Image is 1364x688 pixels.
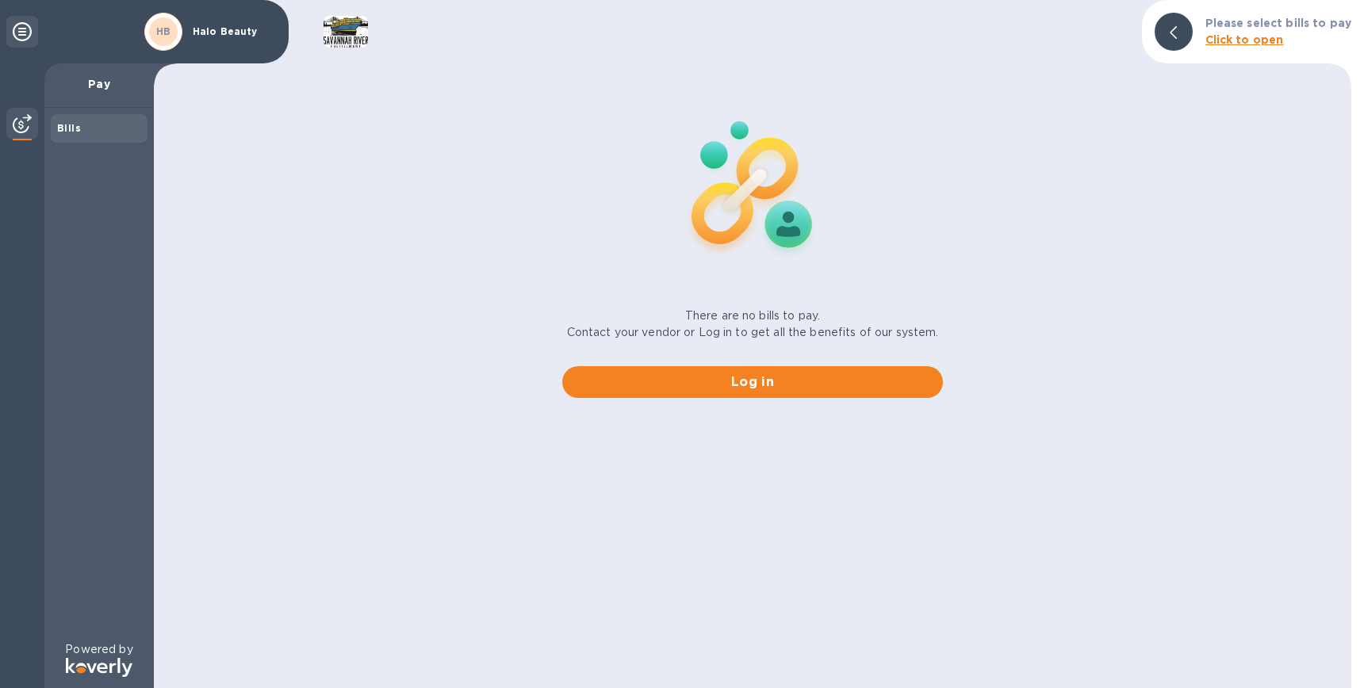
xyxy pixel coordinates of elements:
b: Please select bills to pay [1205,17,1351,29]
img: Logo [66,658,132,677]
button: Log in [562,366,943,398]
p: Powered by [65,641,132,658]
b: HB [156,25,171,37]
p: Pay [57,76,141,92]
p: Halo Beauty [193,26,272,37]
p: There are no bills to pay. Contact your vendor or Log in to get all the benefits of our system. [567,308,939,341]
span: Log in [575,373,930,392]
b: Bills [57,122,81,134]
b: Click to open [1205,33,1284,46]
